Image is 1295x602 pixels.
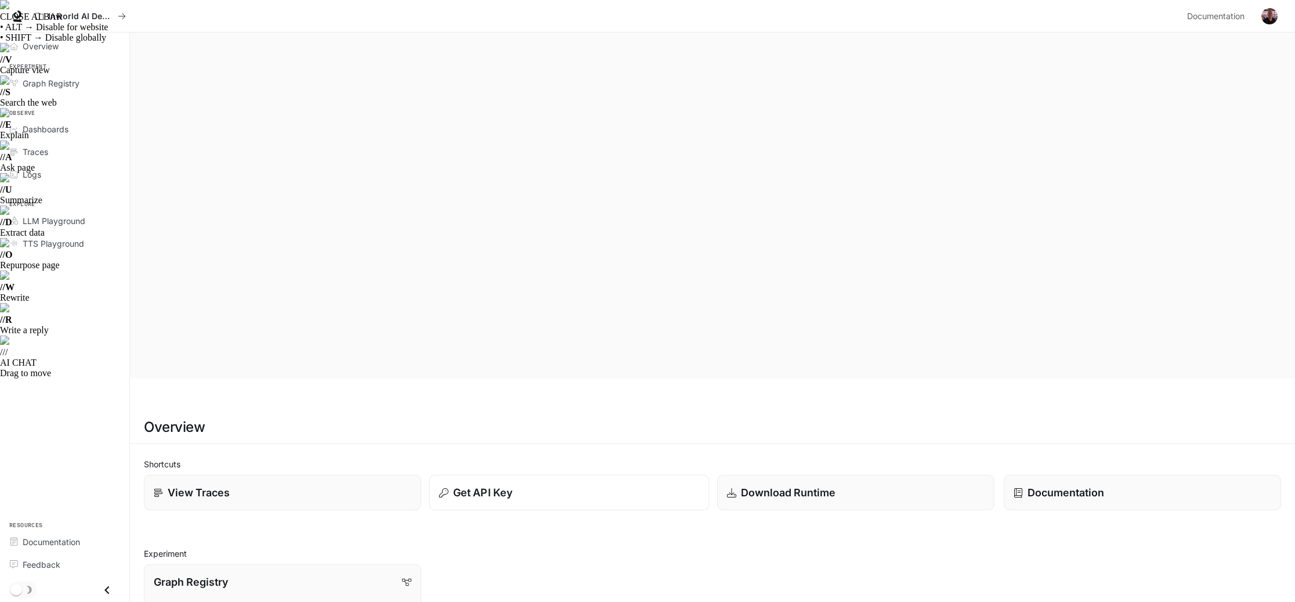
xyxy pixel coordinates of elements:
[168,485,230,500] p: View Traces
[1028,485,1104,500] p: Documentation
[144,475,421,510] a: View Traces
[144,547,1281,560] h2: Experiment
[144,416,205,439] h1: Overview
[5,554,125,575] a: Feedback
[741,485,835,500] p: Download Runtime
[717,475,994,510] a: Download Runtime
[23,558,60,571] span: Feedback
[429,475,710,511] button: Get API Key
[94,578,120,602] button: Close drawer
[144,458,1281,470] h2: Shortcuts
[10,583,22,596] span: Dark mode toggle
[23,536,80,548] span: Documentation
[453,485,512,500] p: Get API Key
[154,574,228,590] p: Graph Registry
[5,532,125,552] a: Documentation
[1004,475,1281,510] a: Documentation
